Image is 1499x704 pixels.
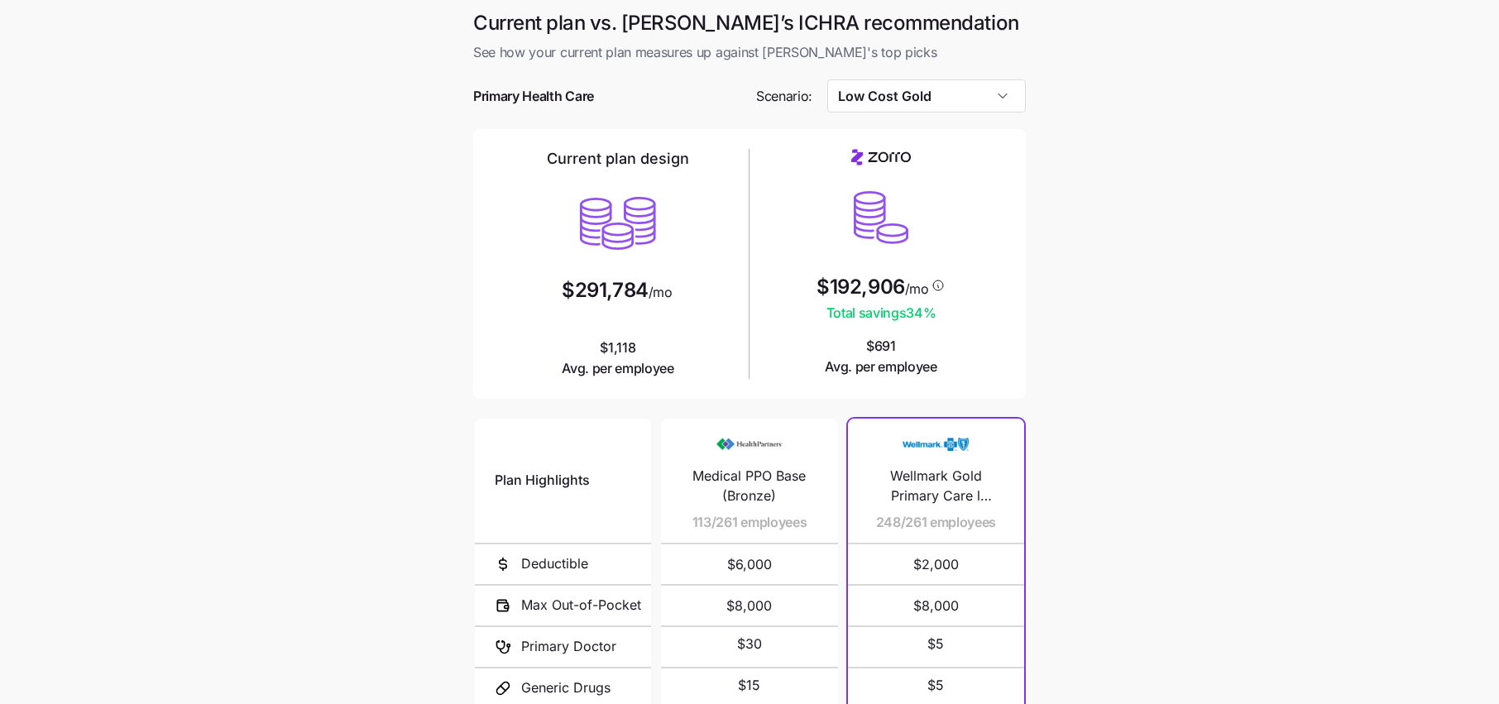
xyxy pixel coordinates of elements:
[817,277,904,297] span: $192,906
[649,285,673,299] span: /mo
[473,42,1026,63] span: See how your current plan measures up against [PERSON_NAME]'s top picks
[681,466,817,507] span: Medical PPO Base (Bronze)
[738,675,760,696] span: $15
[876,512,997,533] span: 248/261 employees
[825,336,937,377] span: $691
[521,553,588,574] span: Deductible
[903,429,969,460] img: Carrier
[473,86,594,107] span: Primary Health Care
[825,357,937,377] span: Avg. per employee
[927,634,944,654] span: $5
[681,544,817,584] span: $6,000
[547,149,689,169] h2: Current plan design
[756,86,812,107] span: Scenario:
[521,595,641,615] span: Max Out-of-Pocket
[927,675,944,696] span: $5
[495,470,590,491] span: Plan Highlights
[716,429,783,460] img: Carrier
[562,338,674,379] span: $1,118
[562,358,674,379] span: Avg. per employee
[521,636,616,657] span: Primary Doctor
[562,280,648,300] span: $291,784
[681,586,817,625] span: $8,000
[473,10,1026,36] h1: Current plan vs. [PERSON_NAME]’s ICHRA recommendation
[521,678,611,698] span: Generic Drugs
[868,586,1004,625] span: $8,000
[817,303,945,323] span: Total savings 34 %
[868,544,1004,584] span: $2,000
[737,634,762,654] span: $30
[905,282,929,295] span: /mo
[692,512,807,533] span: 113/261 employees
[868,466,1004,507] span: Wellmark Gold Primary Care l UnityPoint Health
